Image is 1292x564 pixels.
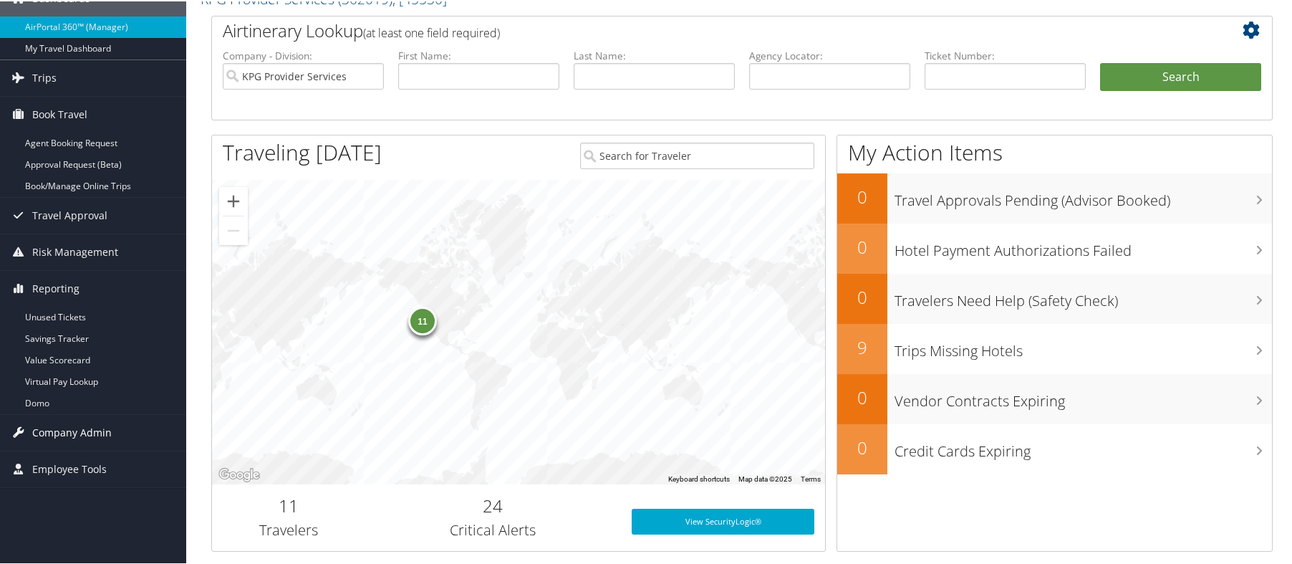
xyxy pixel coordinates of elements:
[837,384,887,408] h2: 0
[219,215,248,244] button: Zoom out
[216,464,263,483] a: Open this area in Google Maps (opens a new window)
[408,305,437,334] div: 11
[837,423,1272,473] a: 0Credit Cards Expiring
[837,222,1272,272] a: 0Hotel Payment Authorizations Failed
[801,474,821,482] a: Terms (opens in new tab)
[895,383,1272,410] h3: Vendor Contracts Expiring
[895,433,1272,460] h3: Credit Cards Expiring
[925,47,1086,62] label: Ticket Number:
[895,232,1272,259] h3: Hotel Payment Authorizations Failed
[1100,62,1261,90] button: Search
[32,450,107,486] span: Employee Tools
[574,47,735,62] label: Last Name:
[837,334,887,358] h2: 9
[837,183,887,208] h2: 0
[895,182,1272,209] h3: Travel Approvals Pending (Advisor Booked)
[223,519,355,539] h3: Travelers
[32,233,118,269] span: Risk Management
[837,234,887,258] h2: 0
[580,141,814,168] input: Search for Traveler
[32,414,112,449] span: Company Admin
[668,473,730,483] button: Keyboard shortcuts
[738,474,792,482] span: Map data ©2025
[223,136,382,166] h1: Traveling [DATE]
[837,272,1272,322] a: 0Travelers Need Help (Safety Check)
[363,24,500,39] span: (at least one field required)
[32,269,79,305] span: Reporting
[376,492,610,517] h2: 24
[32,95,87,131] span: Book Travel
[837,322,1272,373] a: 9Trips Missing Hotels
[749,47,910,62] label: Agency Locator:
[837,373,1272,423] a: 0Vendor Contracts Expiring
[32,59,57,95] span: Trips
[895,282,1272,310] h3: Travelers Need Help (Safety Check)
[895,333,1272,360] h3: Trips Missing Hotels
[837,434,887,459] h2: 0
[376,519,610,539] h3: Critical Alerts
[223,492,355,517] h2: 11
[837,172,1272,222] a: 0Travel Approvals Pending (Advisor Booked)
[223,17,1173,42] h2: Airtinerary Lookup
[837,284,887,308] h2: 0
[216,464,263,483] img: Google
[32,196,107,232] span: Travel Approval
[219,186,248,214] button: Zoom in
[632,507,814,533] a: View SecurityLogic®
[398,47,559,62] label: First Name:
[837,136,1272,166] h1: My Action Items
[223,47,384,62] label: Company - Division:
